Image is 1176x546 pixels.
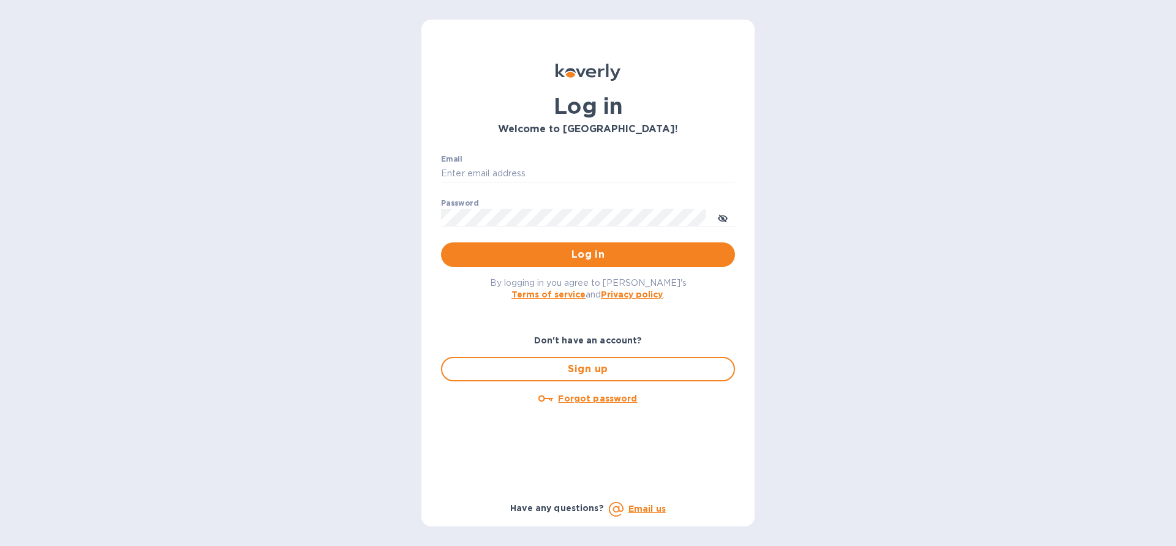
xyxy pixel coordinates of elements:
img: Koverly [556,64,620,81]
a: Privacy policy [601,290,663,299]
span: Log in [451,247,725,262]
span: Sign up [452,362,724,376]
a: Terms of service [511,290,586,299]
label: Password [441,200,478,207]
input: Enter email address [441,165,735,183]
h1: Log in [441,93,735,119]
label: Email [441,155,462,163]
a: Email us [628,504,666,514]
button: Log in [441,242,735,267]
h3: Welcome to [GEOGRAPHIC_DATA]! [441,124,735,135]
u: Forgot password [558,394,637,403]
span: By logging in you agree to [PERSON_NAME]'s and . [490,278,687,299]
b: Don't have an account? [534,335,643,345]
button: Sign up [441,357,735,381]
button: toggle password visibility [710,205,735,230]
b: Have any questions? [510,503,604,513]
